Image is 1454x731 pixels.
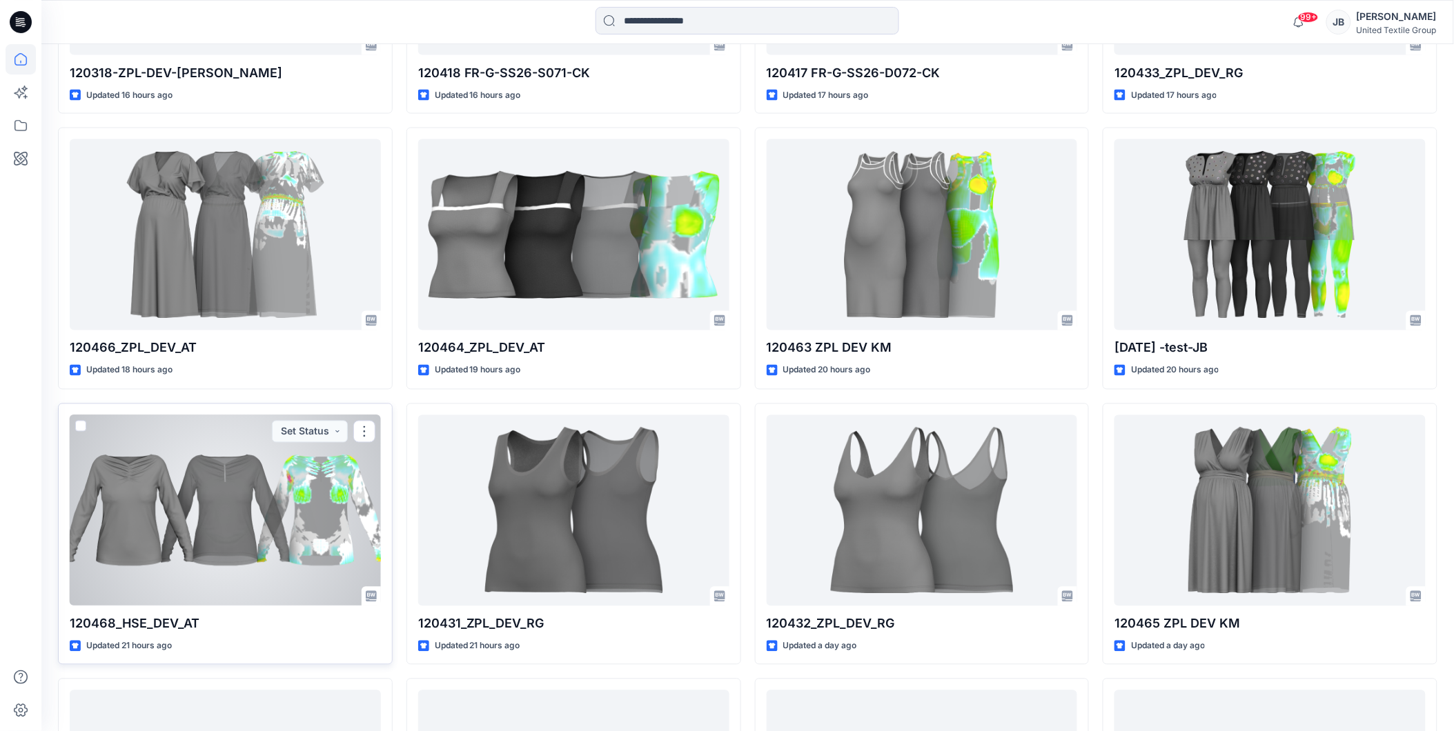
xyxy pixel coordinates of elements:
[1357,25,1437,35] div: United Textile Group
[783,88,869,103] p: Updated 17 hours ago
[767,139,1078,330] a: 120463 ZPL DEV KM
[418,63,729,83] p: 120418 FR-G-SS26-S071-CK
[435,88,521,103] p: Updated 16 hours ago
[70,614,381,634] p: 120468_HSE_DEV_AT
[418,139,729,330] a: 120464_ZPL_DEV_AT
[435,363,521,378] p: Updated 19 hours ago
[1114,415,1426,606] a: 120465 ZPL DEV KM
[70,139,381,330] a: 120466_ZPL_DEV_AT
[767,339,1078,358] p: 120463 ZPL DEV KM
[70,339,381,358] p: 120466_ZPL_DEV_AT
[1114,614,1426,634] p: 120465 ZPL DEV KM
[86,639,172,654] p: Updated 21 hours ago
[783,363,871,378] p: Updated 20 hours ago
[418,614,729,634] p: 120431_ZPL_DEV_RG
[86,88,173,103] p: Updated 16 hours ago
[1114,339,1426,358] p: [DATE] -test-JB
[1114,139,1426,330] a: 2025.09.23 -test-JB
[1131,639,1205,654] p: Updated a day ago
[418,339,729,358] p: 120464_ZPL_DEV_AT
[86,363,173,378] p: Updated 18 hours ago
[1298,12,1319,23] span: 99+
[418,415,729,606] a: 120431_ZPL_DEV_RG
[1114,63,1426,83] p: 120433_ZPL_DEV_RG
[70,63,381,83] p: 120318-ZPL-DEV-[PERSON_NAME]
[767,415,1078,606] a: 120432_ZPL_DEV_RG
[435,639,520,654] p: Updated 21 hours ago
[767,614,1078,634] p: 120432_ZPL_DEV_RG
[1131,88,1217,103] p: Updated 17 hours ago
[1131,363,1219,378] p: Updated 20 hours ago
[1326,10,1351,34] div: JB
[783,639,857,654] p: Updated a day ago
[70,415,381,606] a: 120468_HSE_DEV_AT
[767,63,1078,83] p: 120417 FR-G-SS26-D072-CK
[1357,8,1437,25] div: [PERSON_NAME]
